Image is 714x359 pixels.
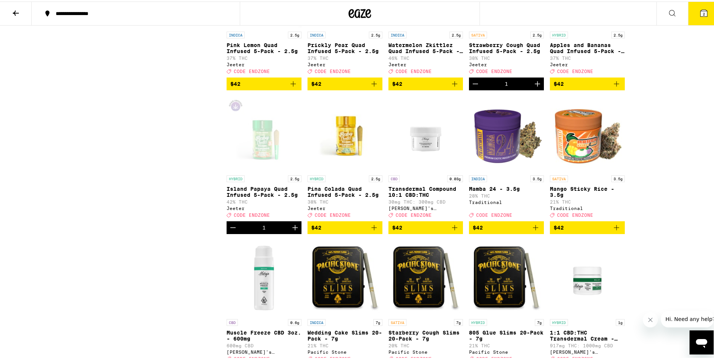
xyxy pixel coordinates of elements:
[550,95,625,220] a: Open page for Mango Sticky Rice - 3.5g from Traditional
[643,311,658,326] iframe: Close message
[227,239,301,314] img: Mary's Medicinals - Muscle Freeze CBD 3oz. - 600mg
[388,41,463,53] p: Watermelon Zkittlez Quad Infused 5-Pack - 2.5g
[288,30,301,37] p: 2.5g
[369,30,382,37] p: 2.5g
[396,67,432,72] span: CODE ENDZONE
[5,5,54,11] span: Hi. Need any help?
[308,220,382,233] button: Add to bag
[388,342,463,347] p: 20% THC
[469,41,544,53] p: Strawberry Cough Quad Infused 5-Pack - 2.5g
[550,318,568,324] p: HYBRID
[550,174,568,181] p: SATIVA
[550,76,625,89] button: Add to bag
[473,223,483,229] span: $42
[308,174,326,181] p: HYBRID
[388,318,406,324] p: SATIVA
[227,30,245,37] p: INDICA
[469,95,544,220] a: Open page for Mamba 24 - 3.5g from Traditional
[388,54,463,59] p: 46% THC
[369,174,382,181] p: 2.5g
[469,30,487,37] p: SATIVA
[505,79,508,85] div: 1
[388,328,463,340] p: Starberry Cough Slims 20-Pack - 7g
[550,184,625,196] p: Mango Sticky Rice - 3.5g
[554,223,564,229] span: $42
[227,220,239,233] button: Decrement
[611,174,625,181] p: 3.5g
[449,30,463,37] p: 2.5g
[227,54,301,59] p: 37% THC
[661,309,714,326] iframe: Message from company
[530,30,544,37] p: 2.5g
[550,204,625,209] div: Traditional
[373,318,382,324] p: 7g
[469,61,544,65] div: Jeeter
[262,223,266,229] div: 1
[469,76,482,89] button: Decrement
[234,67,270,72] span: CODE ENDZONE
[227,41,301,53] p: Pink Lemon Quad Infused 5-Pack - 2.5g
[550,198,625,203] p: 21% THC
[308,184,382,196] p: Pina Colada Quad Infused 5-Pack - 2.5g
[288,318,301,324] p: 0.6g
[308,342,382,347] p: 21% THC
[227,198,301,203] p: 42% THC
[397,95,454,170] img: Mary's Medicinals - Transdermal Compound 10:1 CBD:THC
[308,41,382,53] p: Prickly Pear Quad Infused 5-Pack - 2.5g
[227,204,301,209] div: Jeeter
[388,61,463,65] div: Jeeter
[550,61,625,65] div: Jeeter
[469,348,544,353] div: Pacific Stone
[469,328,544,340] p: 805 Glue Slims 20-Pack - 7g
[469,198,544,203] div: Traditional
[308,318,326,324] p: INDICA
[530,174,544,181] p: 3.5g
[308,61,382,65] div: Jeeter
[616,318,625,324] p: 1g
[388,220,463,233] button: Add to bag
[388,76,463,89] button: Add to bag
[388,239,463,314] img: Pacific Stone - Starberry Cough Slims 20-Pack - 7g
[308,30,326,37] p: INDICA
[550,54,625,59] p: 37% THC
[611,30,625,37] p: 2.5g
[557,67,593,72] span: CODE ENDZONE
[392,79,402,85] span: $42
[388,30,406,37] p: INDICA
[227,318,238,324] p: CBD
[315,67,351,72] span: CODE ENDZONE
[288,174,301,181] p: 2.5g
[227,95,301,220] a: Open page for Island Papaya Quad Infused 5-Pack - 2.5g from Jeeter
[557,211,593,216] span: CODE ENDZONE
[227,184,301,196] p: Island Papaya Quad Infused 5-Pack - 2.5g
[308,239,382,314] img: Pacific Stone - Wedding Cake Slims 20-Pack - 7g
[550,220,625,233] button: Add to bag
[311,79,321,85] span: $42
[550,342,625,347] p: 917mg THC: 1000mg CBD
[550,328,625,340] p: 1:1 CBD:THC Transdermal Cream - 1000mg
[388,184,463,196] p: Transdermal Compound 10:1 CBD:THC
[388,204,463,209] div: [PERSON_NAME]'s Medicinals
[469,184,544,190] p: Mamba 24 - 3.5g
[535,318,544,324] p: 7g
[469,342,544,347] p: 21% THC
[308,198,382,203] p: 38% THC
[476,211,512,216] span: CODE ENDZONE
[388,348,463,353] div: Pacific Stone
[469,220,544,233] button: Add to bag
[227,348,301,353] div: [PERSON_NAME]'s Medicinals
[550,41,625,53] p: Apples and Bananas Quad Infused 5-Pack - 2.5g
[230,79,241,85] span: $42
[388,174,400,181] p: CBD
[469,95,544,170] img: Traditional - Mamba 24 - 3.5g
[469,318,487,324] p: HYBRID
[703,10,705,15] span: 2
[308,76,382,89] button: Add to bag
[396,211,432,216] span: CODE ENDZONE
[308,95,382,220] a: Open page for Pina Colada Quad Infused 5-Pack - 2.5g from Jeeter
[388,198,463,203] p: 30mg THC: 300mg CBD
[554,79,564,85] span: $42
[227,342,301,347] p: 600mg CBD
[227,328,301,340] p: Muscle Freeze CBD 3oz. - 600mg
[550,239,625,314] img: Mary's Medicinals - 1:1 CBD:THC Transdermal Cream - 1000mg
